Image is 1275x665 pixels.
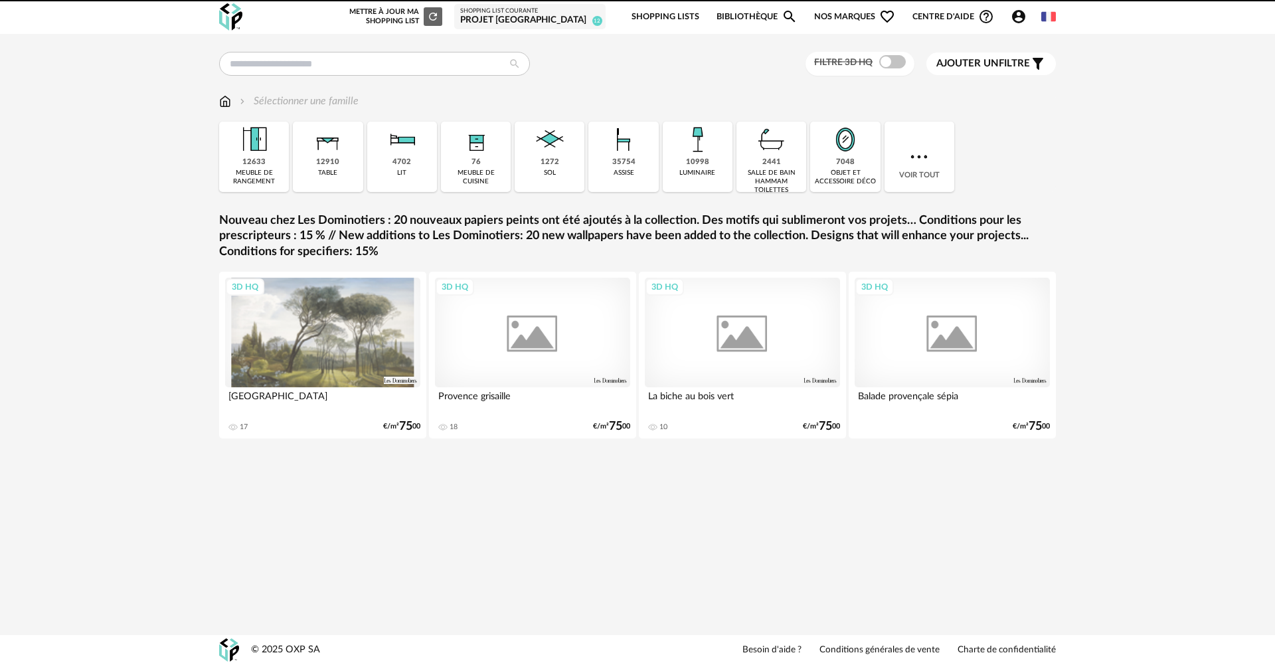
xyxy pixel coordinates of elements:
[347,7,442,26] div: Mettre à jour ma Shopping List
[814,1,895,33] span: Nos marques
[609,422,622,431] span: 75
[879,9,895,25] span: Heart Outline icon
[907,145,931,169] img: more.7b13dc1.svg
[236,122,272,157] img: Meuble%20de%20rangement.png
[814,169,876,186] div: objet et accessoire déco
[606,122,641,157] img: Assise.png
[686,157,709,167] div: 10998
[435,387,630,414] div: Provence grisaille
[827,122,863,157] img: Miroir.png
[836,157,855,167] div: 7048
[958,644,1056,656] a: Charte de confidentialité
[803,422,840,431] div: €/m² 00
[219,213,1056,260] a: Nouveau chez Les Dominotiers : 20 nouveaux papiers peints ont été ajoutés à la collection. Des mo...
[782,9,798,25] span: Magnify icon
[978,9,994,25] span: Help Circle Outline icon
[383,422,420,431] div: €/m² 00
[436,278,474,296] div: 3D HQ
[614,169,634,177] div: assise
[237,94,248,109] img: svg+xml;base64,PHN2ZyB3aWR0aD0iMTYiIGhlaWdodD0iMTYiIHZpZXdCb3g9IjAgMCAxNiAxNiIgZmlsbD0ibm9uZSIgeG...
[645,387,840,414] div: La biche au bois vert
[679,122,715,157] img: Luminaire.png
[384,122,420,157] img: Literie.png
[754,122,790,157] img: Salle%20de%20bain.png
[219,94,231,109] img: svg+xml;base64,PHN2ZyB3aWR0aD0iMTYiIGhlaWdodD0iMTciIHZpZXdCb3g9IjAgMCAxNiAxNyIgZmlsbD0ibm9uZSIgeG...
[225,387,420,414] div: [GEOGRAPHIC_DATA]
[936,58,999,68] span: Ajouter un
[679,169,715,177] div: luminaire
[392,157,411,167] div: 4702
[819,644,940,656] a: Conditions générales de vente
[460,15,600,27] div: Projet [GEOGRAPHIC_DATA]
[219,3,242,31] img: OXP
[819,422,832,431] span: 75
[632,1,699,33] a: Shopping Lists
[460,7,600,15] div: Shopping List courante
[762,157,781,167] div: 2441
[742,644,802,656] a: Besoin d'aide ?
[936,57,1030,70] span: filtre
[532,122,568,157] img: Sol.png
[1013,422,1050,431] div: €/m² 00
[1030,56,1046,72] span: Filter icon
[471,157,481,167] div: 76
[1011,9,1027,25] span: Account Circle icon
[240,423,248,432] div: 17
[544,169,556,177] div: sol
[592,16,602,26] span: 12
[429,272,636,438] a: 3D HQ Provence grisaille 18 €/m²7500
[427,13,439,20] span: Refresh icon
[399,422,412,431] span: 75
[541,157,559,167] div: 1272
[318,169,337,177] div: table
[855,278,894,296] div: 3D HQ
[219,638,239,662] img: OXP
[450,423,458,432] div: 18
[926,52,1056,75] button: Ajouter unfiltre Filter icon
[223,169,285,186] div: meuble de rangement
[593,422,630,431] div: €/m² 00
[612,157,636,167] div: 35754
[659,423,667,432] div: 10
[639,272,846,438] a: 3D HQ La biche au bois vert 10 €/m²7500
[316,157,339,167] div: 12910
[1029,422,1042,431] span: 75
[397,169,406,177] div: lit
[645,278,684,296] div: 3D HQ
[219,272,426,438] a: 3D HQ [GEOGRAPHIC_DATA] 17 €/m²7500
[310,122,346,157] img: Table.png
[458,122,494,157] img: Rangement.png
[717,1,798,33] a: BibliothèqueMagnify icon
[912,9,994,25] span: Centre d'aideHelp Circle Outline icon
[242,157,266,167] div: 12633
[251,644,320,656] div: © 2025 OXP SA
[445,169,507,186] div: meuble de cuisine
[855,387,1050,414] div: Balade provençale sépia
[226,278,264,296] div: 3D HQ
[460,7,600,27] a: Shopping List courante Projet [GEOGRAPHIC_DATA] 12
[1041,9,1056,24] img: fr
[849,272,1056,438] a: 3D HQ Balade provençale sépia €/m²7500
[740,169,802,195] div: salle de bain hammam toilettes
[814,58,873,67] span: Filtre 3D HQ
[1011,9,1033,25] span: Account Circle icon
[885,122,954,192] div: Voir tout
[237,94,359,109] div: Sélectionner une famille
